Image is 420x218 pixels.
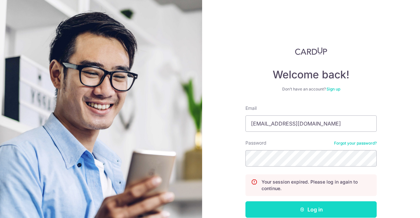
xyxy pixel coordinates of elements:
[295,47,327,55] img: CardUp Logo
[245,201,377,218] button: Log in
[326,87,340,91] a: Sign up
[245,140,266,146] label: Password
[245,68,377,81] h4: Welcome back!
[262,179,371,192] p: Your session expired. Please log in again to continue.
[334,141,377,146] a: Forgot your password?
[245,87,377,92] div: Don’t have an account?
[245,105,257,111] label: Email
[245,115,377,132] input: Enter your Email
